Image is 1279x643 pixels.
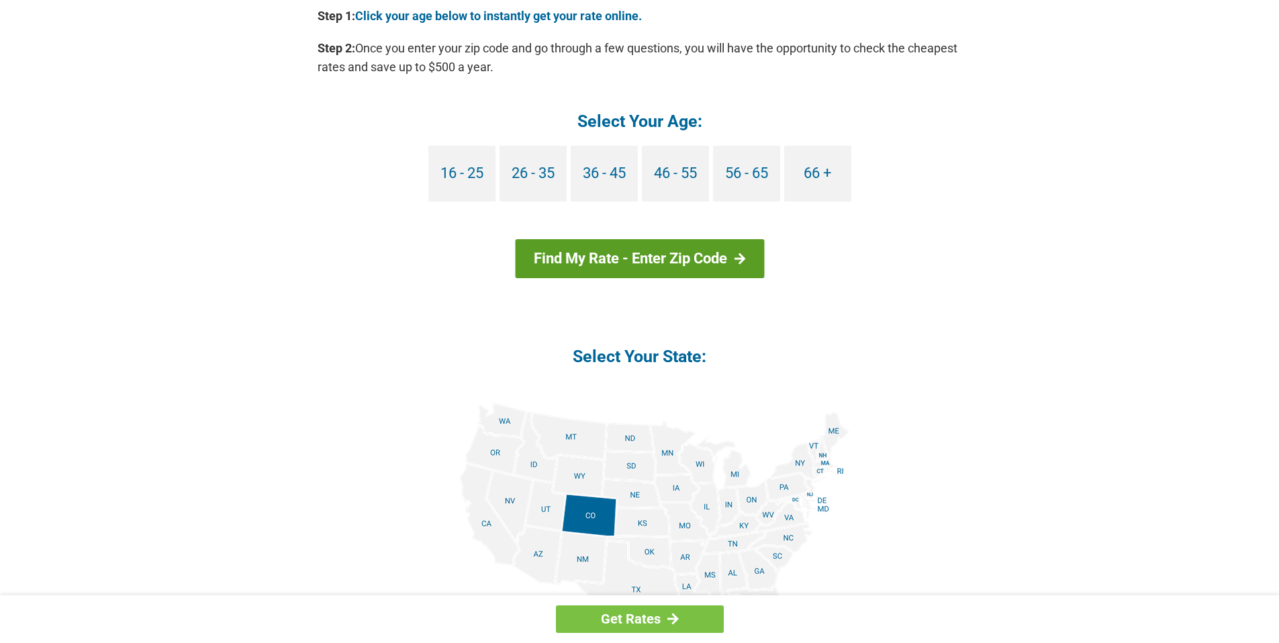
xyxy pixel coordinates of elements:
h4: Select Your State: [318,345,962,368]
b: Step 1: [318,9,355,23]
a: Find My Rate - Enter Zip Code [515,239,764,278]
a: 36 - 45 [571,146,638,202]
p: Once you enter your zip code and go through a few questions, you will have the opportunity to che... [318,39,962,77]
a: 46 - 55 [642,146,709,202]
a: 16 - 25 [428,146,495,202]
a: Click your age below to instantly get your rate online. [355,9,642,23]
h4: Select Your Age: [318,110,962,132]
a: Get Rates [556,605,724,633]
a: 26 - 35 [500,146,567,202]
b: Step 2: [318,41,355,55]
a: 66 + [784,146,851,202]
a: 56 - 65 [713,146,780,202]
